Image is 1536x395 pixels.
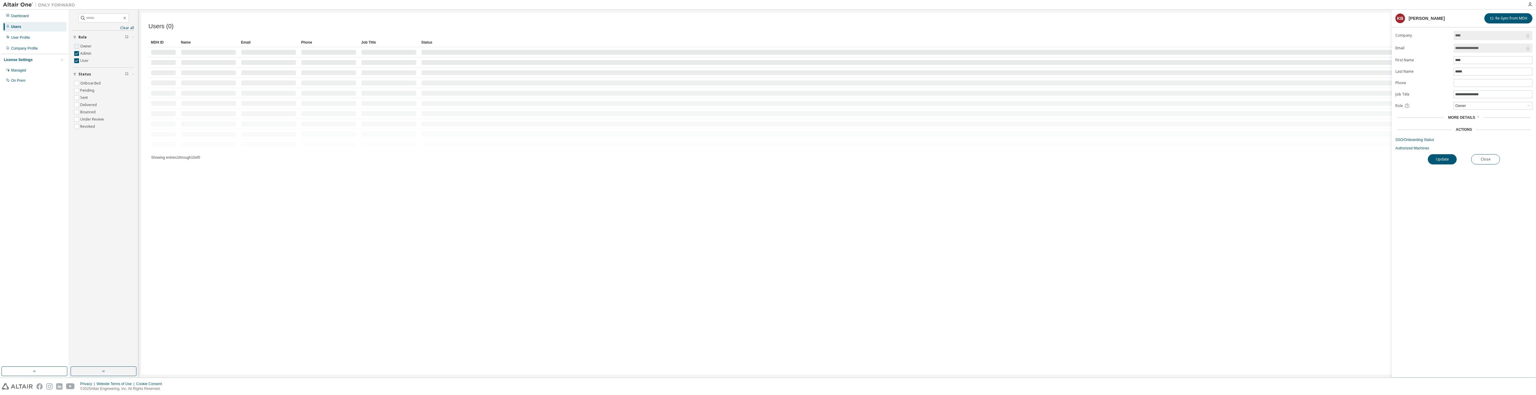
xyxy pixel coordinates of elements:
div: MDH ID [151,38,176,47]
button: Re-Sync from MDH [1484,13,1532,23]
div: Actions [1456,127,1472,132]
label: Sent [80,94,89,101]
label: Phone [1395,81,1450,85]
button: Update [1428,154,1457,164]
span: Role [1395,103,1403,108]
img: altair_logo.svg [2,383,33,390]
div: Name [181,38,236,47]
div: Job Title [361,38,416,47]
label: Admin [80,50,93,57]
label: Pending [80,87,96,94]
div: [PERSON_NAME] [1409,16,1445,21]
img: youtube.svg [66,383,75,390]
p: © 2025 Altair Engineering, Inc. All Rights Reserved. [80,386,166,391]
span: Status [78,72,91,77]
label: First Name [1395,58,1450,63]
label: Under Review [80,116,105,123]
span: Users (0) [148,23,174,30]
label: Onboarded [80,80,102,87]
span: Clear filter [125,35,129,40]
label: User [80,57,90,64]
a: Clear all [73,26,134,30]
div: Website Terms of Use [96,381,136,386]
span: Role [78,35,87,40]
label: Company [1395,33,1450,38]
div: Cookie Consent [136,381,165,386]
img: facebook.svg [36,383,43,390]
div: Phone [301,38,356,47]
div: Company Profile [11,46,38,51]
img: Altair One [3,2,78,8]
label: Email [1395,46,1450,51]
div: User Profile [11,35,30,40]
a: Authorized Machines [1395,146,1532,151]
div: Privacy [80,381,96,386]
div: KB [1395,14,1405,23]
button: Close [1471,154,1500,164]
div: Managed [11,68,26,73]
div: License Settings [4,57,32,62]
div: Dashboard [11,14,29,18]
label: Revoked [80,123,96,130]
div: Owner [1454,103,1467,109]
label: Delivered [80,101,98,109]
div: On Prem [11,78,26,83]
a: SSO/Onboarding Status [1395,137,1532,142]
span: Showing entries 1 through 10 of 0 [151,155,200,160]
label: Bounced [80,109,97,116]
div: Email [241,38,296,47]
label: Owner [80,43,93,50]
div: Users [11,24,21,29]
span: More Details [1448,115,1475,120]
span: Clear filter [125,72,129,77]
img: instagram.svg [46,383,53,390]
button: Status [73,68,134,81]
div: Owner [1454,102,1532,109]
label: Last Name [1395,69,1450,74]
label: Job Title [1395,92,1450,97]
img: linkedin.svg [56,383,62,390]
div: Status [421,38,1495,47]
button: Role [73,31,134,44]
